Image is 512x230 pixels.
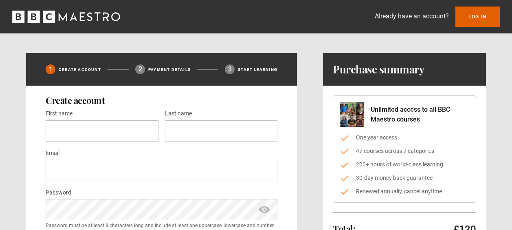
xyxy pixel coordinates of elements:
h1: Purchase summary [333,63,424,76]
li: 47 courses across 7 categories [340,147,469,155]
p: Payment details [148,66,191,73]
div: 1 [46,64,55,74]
label: First name [46,109,73,119]
svg: BBC Maestro [12,11,120,23]
li: 30-day money back guarantee [340,174,469,182]
a: Log In [455,7,500,27]
span: show password [258,199,271,220]
p: Start learning [238,66,277,73]
small: Password must be at least 8 characters long and include at least one uppercase, lowercase and num... [46,222,277,229]
label: Last name [165,109,192,119]
label: Password [46,188,71,198]
p: Unlimited access to all BBC Maestro courses [371,105,469,124]
p: Already have an account? [375,11,449,21]
li: One year access [340,133,469,142]
li: Renewed annually, cancel anytime [340,187,469,196]
div: 3 [225,64,235,74]
div: 2 [135,64,145,74]
h2: Create account [46,95,277,105]
label: Email [46,148,59,158]
p: Create Account [59,66,101,73]
li: 200+ hours of world-class learning [340,160,469,169]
